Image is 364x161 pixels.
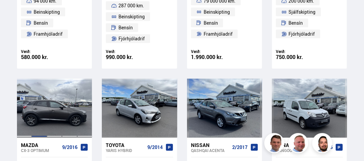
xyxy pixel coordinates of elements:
[118,24,133,32] span: Bensín
[62,145,78,150] span: 9/2016
[106,148,144,153] div: Yaris HYBRID
[288,30,315,38] span: Fjórhjóladrif
[34,30,63,38] span: Framhjóladrif
[232,145,248,150] span: 2/2017
[191,54,258,60] div: 1.990.000 kr.
[106,142,144,148] div: Toyota
[288,8,315,16] span: Sjálfskipting
[191,49,258,54] div: Verð:
[21,142,60,148] div: Mazda
[191,142,230,148] div: Nissan
[106,49,173,54] div: Verð:
[5,3,25,23] button: Open LiveChat chat widget
[288,19,303,27] span: Bensín
[118,13,145,21] span: Beinskipting
[276,49,343,54] div: Verð:
[276,54,343,60] div: 750.000 kr.
[289,134,309,154] img: siFngHWaQ9KaOqBr.png
[34,19,48,27] span: Bensín
[106,54,173,60] div: 990.000 kr.
[118,2,144,10] span: 287 000 km.
[21,148,60,153] div: CX-3 OPTIMUM
[21,54,88,60] div: 580.000 kr.
[118,35,145,43] span: Fjórhjóladrif
[34,8,60,16] span: Beinskipting
[21,49,88,54] div: Verð:
[313,134,333,154] img: nhp88E3Fdnt1Opn2.png
[203,8,230,16] span: Beinskipting
[147,145,163,150] span: 9/2014
[203,19,218,27] span: Bensín
[203,30,232,38] span: Framhjóladrif
[191,148,230,153] div: Qashqai ACENTA
[265,134,285,154] img: FbJEzSuNWCJXmdc-.webp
